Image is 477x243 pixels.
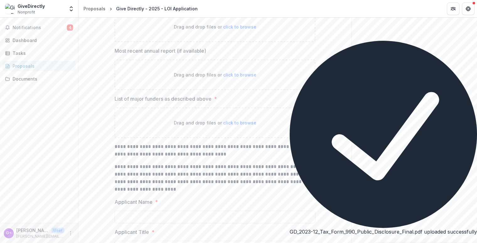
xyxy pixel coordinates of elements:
span: click to browse [223,24,256,29]
div: Proposals [83,5,105,12]
a: Dashboard [3,35,76,45]
div: Gabrielle <gabrielle.alicino@givedirectly.org> [6,231,12,235]
p: List of major funders as described above [115,95,212,103]
span: Nonprofit [18,9,35,15]
div: GiveDirectly [18,3,45,9]
span: 4 [67,24,73,31]
div: Give Directly - 2025 - LOI Application [116,5,198,12]
div: Proposals [13,63,71,69]
p: User [51,228,64,233]
button: Open entity switcher [67,3,76,15]
div: Documents [13,76,71,82]
button: Partners [447,3,459,15]
p: [PERSON_NAME][EMAIL_ADDRESS][PERSON_NAME][DOMAIN_NAME] [16,234,64,239]
span: Notifications [13,25,67,30]
p: Most recent annual report (if available) [115,47,206,55]
a: Tasks [3,48,76,58]
p: Drag and drop files or [174,119,256,126]
span: click to browse [223,120,256,125]
p: Drag and drop files or [174,71,256,78]
p: Drag and drop files or [174,24,256,30]
p: [PERSON_NAME] <[PERSON_NAME][EMAIL_ADDRESS][PERSON_NAME][DOMAIN_NAME]> [16,227,49,234]
button: Get Help [462,3,474,15]
div: Tasks [13,50,71,56]
a: Proposals [3,61,76,71]
nav: breadcrumb [81,4,200,13]
span: click to browse [223,72,256,77]
p: Applicant Title [115,228,149,236]
button: More [67,230,74,237]
button: Notifications4 [3,23,76,33]
img: GiveDirectly [5,4,15,14]
p: Applicant Name [115,198,153,206]
a: Documents [3,74,76,84]
div: Dashboard [13,37,71,44]
a: Proposals [81,4,108,13]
